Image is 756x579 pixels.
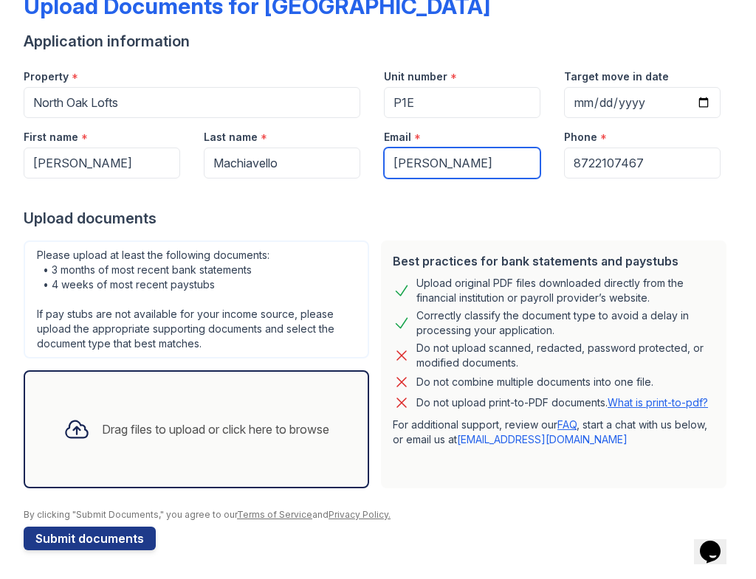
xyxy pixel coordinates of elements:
[457,433,628,445] a: [EMAIL_ADDRESS][DOMAIN_NAME]
[416,341,715,370] div: Do not upload scanned, redacted, password protected, or modified documents.
[102,420,329,438] div: Drag files to upload or click here to browse
[24,527,156,550] button: Submit documents
[564,130,597,145] label: Phone
[393,252,715,270] div: Best practices for bank statements and paystubs
[416,276,715,305] div: Upload original PDF files downloaded directly from the financial institution or payroll provider’...
[564,69,669,84] label: Target move in date
[24,130,78,145] label: First name
[416,395,708,410] p: Do not upload print-to-PDF documents.
[416,373,653,391] div: Do not combine multiple documents into one file.
[557,418,577,431] a: FAQ
[384,69,447,84] label: Unit number
[416,308,715,338] div: Correctly classify the document type to avoid a delay in processing your application.
[237,509,312,520] a: Terms of Service
[24,509,732,521] div: By clicking "Submit Documents," you agree to our and
[694,520,741,564] iframe: chat widget
[24,208,732,229] div: Upload documents
[393,417,715,447] p: For additional support, review our , start a chat with us below, or email us at
[24,31,732,52] div: Application information
[329,509,391,520] a: Privacy Policy.
[608,396,708,409] a: What is print-to-pdf?
[204,130,258,145] label: Last name
[24,69,69,84] label: Property
[384,130,411,145] label: Email
[24,240,369,358] div: Please upload at least the following documents: • 3 months of most recent bank statements • 4 wee...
